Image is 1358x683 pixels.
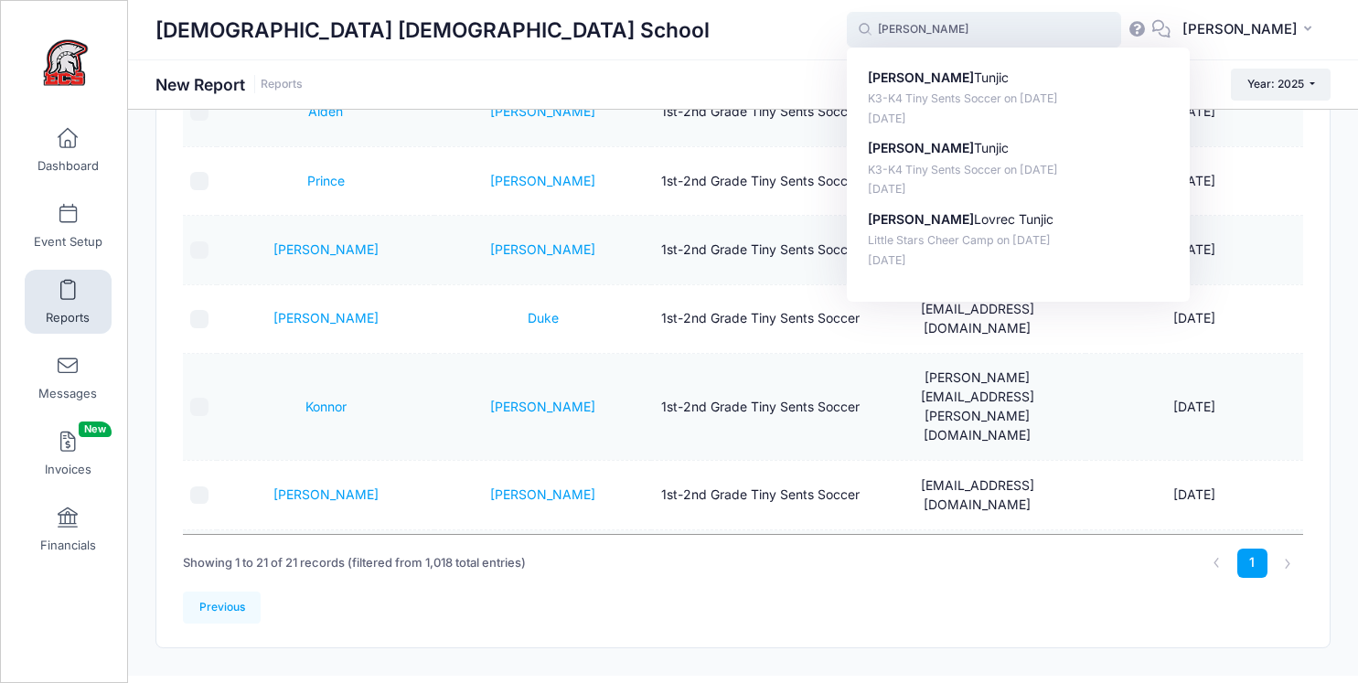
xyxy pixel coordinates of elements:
p: Lovrec Tunjic [868,210,1170,229]
a: 1 [1237,549,1267,579]
a: Financials [25,497,112,561]
td: [DATE] [1085,461,1303,529]
a: Previous [183,592,261,623]
p: K3-K4 Tiny Sents Soccer on [DATE] [868,91,1170,108]
button: [PERSON_NAME] [1171,9,1331,51]
a: Event Setup [25,194,112,258]
strong: [PERSON_NAME] [868,140,974,155]
strong: [PERSON_NAME] [868,69,974,85]
h1: New Report [155,75,303,94]
a: Messages [25,346,112,410]
a: Reports [25,270,112,334]
img: Evangelical Christian School [31,28,100,97]
span: Invoices [45,462,91,477]
td: [DATE] [1085,147,1303,216]
a: Duke [528,310,559,325]
td: [DATE] [1085,530,1303,599]
div: Showing 1 to 21 of 21 records (filtered from 1,018 total entries) [183,542,526,584]
td: [EMAIL_ADDRESS][DOMAIN_NAME] [869,461,1085,529]
td: [DATE] [1085,285,1303,354]
td: [DATE] [1085,354,1303,461]
td: 1st-2nd Grade Tiny Sents Soccer [651,461,868,529]
span: Event Setup [34,234,102,250]
a: Aiden [308,103,343,119]
a: Konnor [305,399,347,414]
span: [PERSON_NAME] [1182,19,1298,39]
a: [PERSON_NAME] [490,241,595,257]
a: Dashboard [25,118,112,182]
a: [PERSON_NAME] [490,399,595,414]
td: [PERSON_NAME][EMAIL_ADDRESS][PERSON_NAME][DOMAIN_NAME] [869,354,1085,461]
strong: [PERSON_NAME] [868,211,974,227]
a: Evangelical Christian School [1,19,129,106]
p: [DATE] [868,111,1170,128]
td: [DATE] [1085,216,1303,284]
a: [PERSON_NAME] [490,173,595,188]
td: 1st-2nd Grade Tiny Sents Soccer [651,147,868,216]
span: Messages [38,386,97,401]
a: Reports [261,78,303,91]
input: Search by First Name, Last Name, or Email... [847,12,1121,48]
p: Tunjic [868,69,1170,88]
td: 1st-2nd Grade Tiny Sents Soccer [651,285,868,354]
p: Tunjic [868,139,1170,158]
td: 1st-2nd Grade Tiny Sents Soccer [651,354,868,461]
span: New [79,422,112,437]
a: [PERSON_NAME] [490,486,595,502]
span: Financials [40,538,96,553]
td: [DATE] [1085,78,1303,146]
a: [PERSON_NAME] [273,241,379,257]
td: [EMAIL_ADDRESS][DOMAIN_NAME] [869,530,1085,599]
p: Little Stars Cheer Camp on [DATE] [868,232,1170,250]
a: [PERSON_NAME] [490,103,595,119]
a: InvoicesNew [25,422,112,486]
span: Reports [46,310,90,325]
span: Dashboard [37,158,99,174]
p: [DATE] [868,181,1170,198]
td: 1st-2nd Grade Tiny Sents Soccer [651,216,868,284]
h1: [DEMOGRAPHIC_DATA] [DEMOGRAPHIC_DATA] School [155,9,710,51]
td: 1st-2nd Grade Tiny Sents Soccer [651,530,868,599]
button: Year: 2025 [1231,69,1331,100]
span: Year: 2025 [1247,77,1304,91]
td: 1st-2nd Grade Tiny Sents Soccer [651,78,868,146]
td: [EMAIL_ADDRESS][DOMAIN_NAME] [869,285,1085,354]
a: [PERSON_NAME] [273,486,379,502]
p: [DATE] [868,252,1170,270]
a: Prince [307,173,345,188]
p: K3-K4 Tiny Sents Soccer on [DATE] [868,162,1170,179]
a: [PERSON_NAME] [273,310,379,325]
